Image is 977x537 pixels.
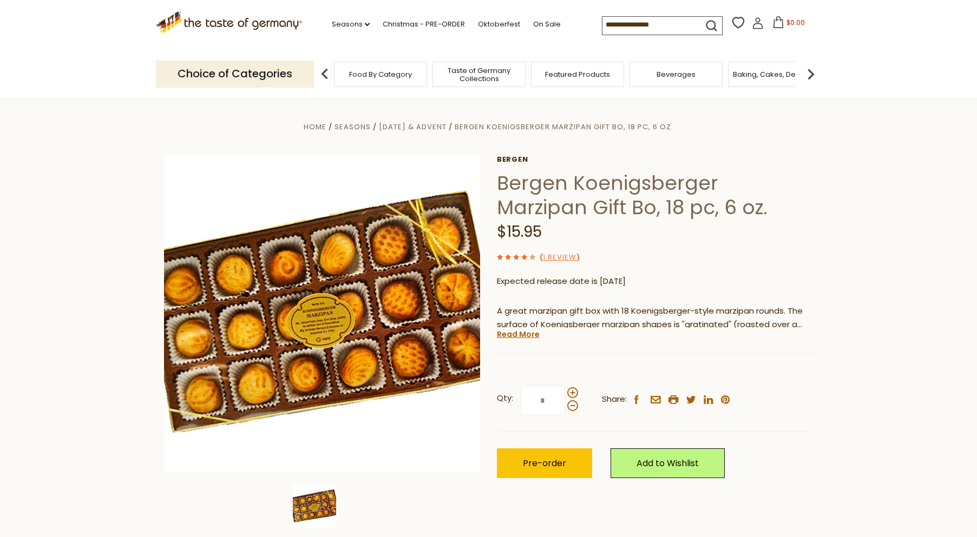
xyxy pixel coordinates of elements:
a: Oktoberfest [478,18,520,30]
a: Beverages [657,70,696,78]
a: Food By Category [349,70,412,78]
strong: Qty: [497,392,513,405]
a: Seasons [335,122,371,132]
img: Bergen Koenigsberger Marzipan Gift Bo, 18 pc, 6 oz. [293,485,336,528]
a: Featured Products [545,70,610,78]
button: $0.00 [766,16,812,32]
a: Home [304,122,326,132]
p: Expected release date is [DATE] [497,275,814,288]
p: Choice of Categories [156,61,314,87]
span: Share: [602,393,627,406]
a: Seasons [332,18,370,30]
a: Read More [497,329,540,340]
a: 1 Review [543,252,576,263]
a: Bergen Koenigsberger Marzipan Gift Bo, 18 pc, 6 oz. [455,122,673,132]
img: Bergen Koenigsberger Marzipan Gift Bo, 18 pc, 6 oz. [164,155,481,472]
input: Qty: [521,386,565,415]
span: $15.95 [497,221,542,242]
a: [DATE] & Advent [379,122,447,132]
p: A great marzipan gift box with 18 Koenigsberger-style marzipan rounds. The surface of Koenigsberg... [497,304,814,332]
span: $0.00 [786,18,805,27]
a: Baking, Cakes, Desserts [733,70,817,78]
a: Taste of Germany Collections [436,67,522,83]
img: next arrow [800,63,822,85]
a: Christmas - PRE-ORDER [383,18,465,30]
img: previous arrow [314,63,336,85]
span: ( ) [540,252,580,262]
a: Bergen [497,155,814,164]
h1: Bergen Koenigsberger Marzipan Gift Bo, 18 pc, 6 oz. [497,171,814,220]
span: Pre-order [523,457,566,469]
a: On Sale [533,18,561,30]
a: Add to Wishlist [611,448,725,478]
button: Pre-order [497,448,592,478]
